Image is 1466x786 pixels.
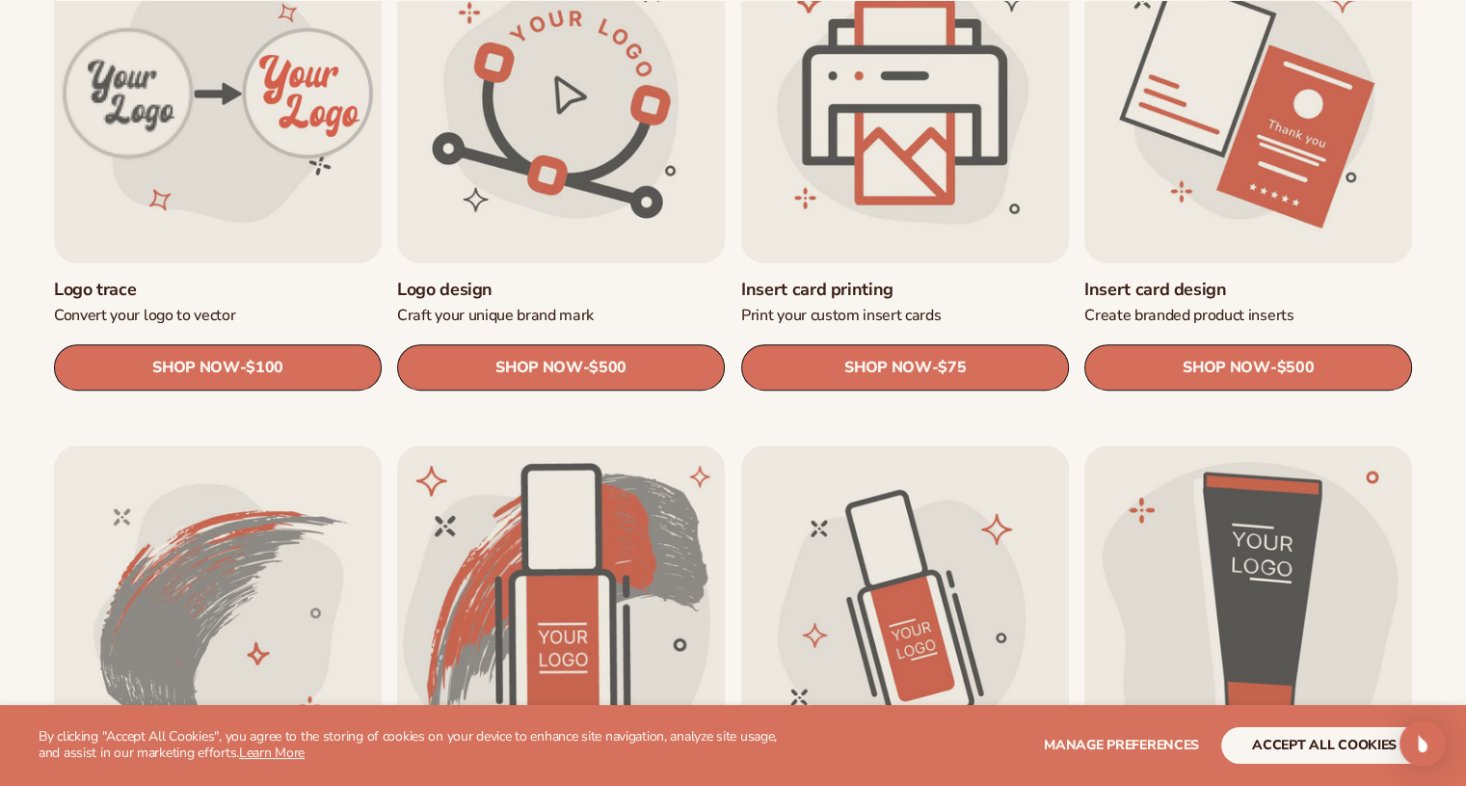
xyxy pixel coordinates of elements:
[741,345,1069,392] a: SHOP NOW- $75
[1183,359,1269,377] span: SHOP NOW
[397,345,725,392] a: SHOP NOW- $500
[1221,727,1427,764] button: accept all cookies
[1084,279,1412,301] a: Insert card design
[495,359,582,377] span: SHOP NOW
[54,279,382,301] a: Logo trace
[844,359,931,377] span: SHOP NOW
[741,279,1069,301] a: Insert card printing
[1044,727,1199,764] button: Manage preferences
[54,345,382,392] a: SHOP NOW- $100
[1084,345,1412,392] a: SHOP NOW- $500
[1276,360,1314,378] span: $500
[590,360,627,378] span: $500
[397,279,725,301] a: Logo design
[1399,720,1446,767] div: Open Intercom Messenger
[938,360,966,378] span: $75
[239,744,305,762] a: Learn More
[246,360,283,378] span: $100
[152,359,239,377] span: SHOP NOW
[1044,736,1199,754] span: Manage preferences
[39,729,799,762] p: By clicking "Accept All Cookies", you agree to the storing of cookies on your device to enhance s...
